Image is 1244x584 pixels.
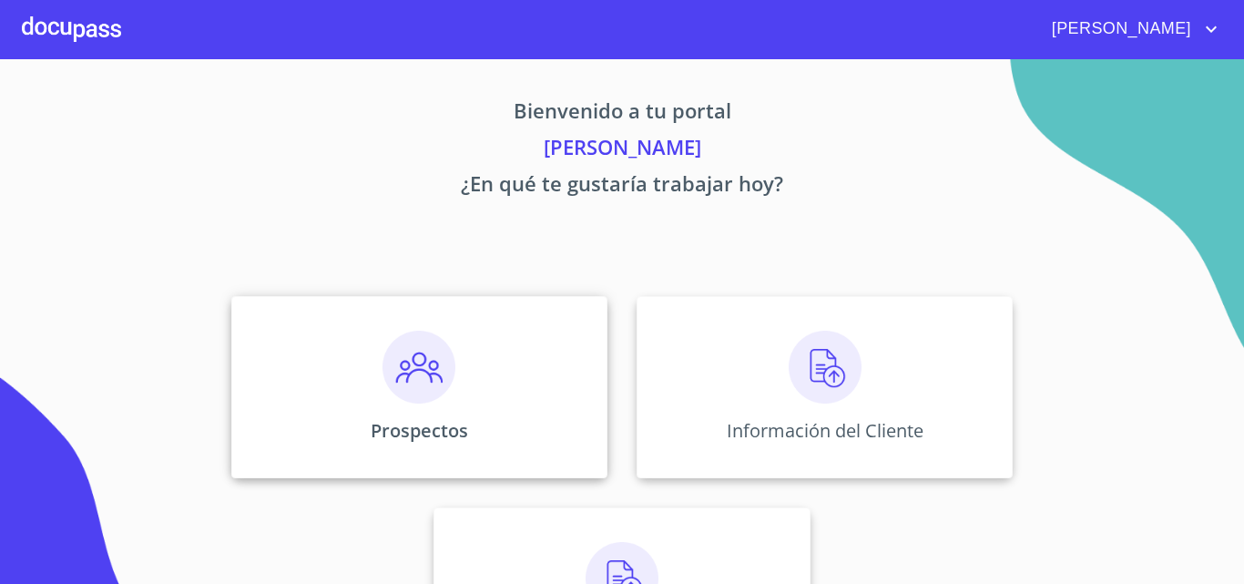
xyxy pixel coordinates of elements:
button: account of current user [1038,15,1222,44]
span: [PERSON_NAME] [1038,15,1200,44]
p: Prospectos [371,418,468,443]
img: prospectos.png [382,331,455,404]
img: carga.png [789,331,862,404]
p: Bienvenido a tu portal [61,96,1183,132]
p: Información del Cliente [727,418,923,443]
p: ¿En qué te gustaría trabajar hoy? [61,169,1183,205]
p: [PERSON_NAME] [61,132,1183,169]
